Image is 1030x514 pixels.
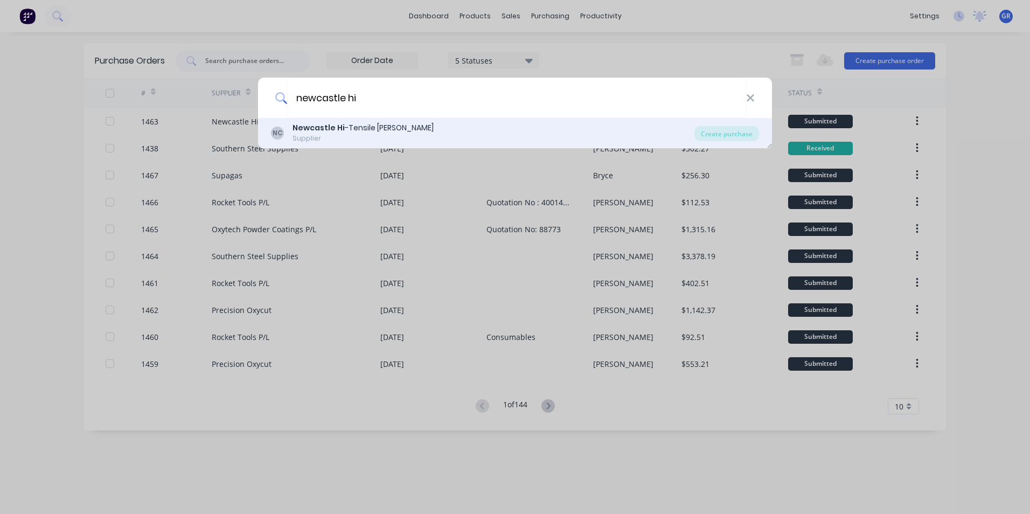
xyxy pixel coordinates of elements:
div: -Tensile [PERSON_NAME] [293,122,434,134]
div: Supplier [293,134,434,143]
div: NC [271,127,284,140]
div: Create purchase [694,126,759,141]
input: Enter a supplier name to create a new order... [287,78,746,118]
b: Newcastle Hi [293,122,345,133]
